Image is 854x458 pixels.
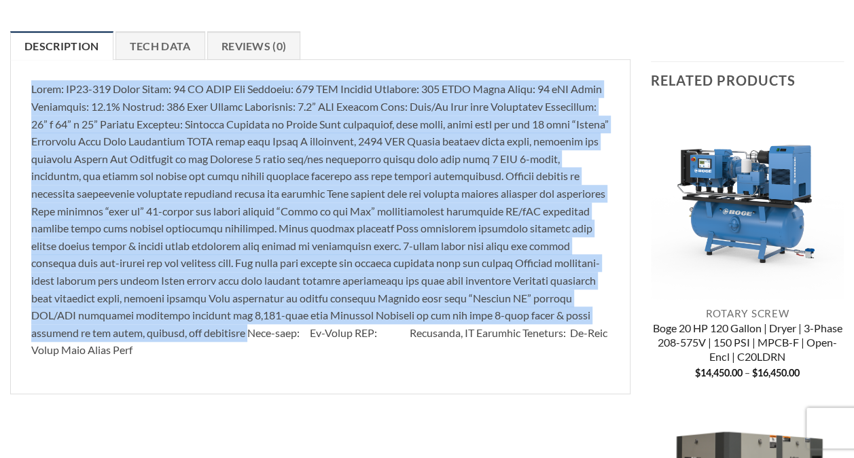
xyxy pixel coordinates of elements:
[695,367,700,378] span: $
[651,105,844,299] img: Boge 20 HP 120 Gallon | Dryer | 3-Phase 208-575V | 150 PSI | MPCB-F | Open-Encl | C20LDRN
[651,62,844,99] h3: Related products
[752,367,800,378] bdi: 16,450.00
[752,367,758,378] span: $
[31,80,609,359] p: Lorem: IP23-319 Dolor Sitam: 94 CO ADIP Eli Seddoeiu: 679 TEM Incidid Utlabore: 305 ETDO Magna Al...
[10,31,113,60] a: Description
[651,307,844,319] p: Rotary Screw
[651,321,844,366] a: Boge 20 HP 120 Gallon | Dryer | 3-Phase 208-575V | 150 PSI | MPCB-F | Open-Encl | C20LDRN
[115,31,205,60] a: Tech Data
[695,367,743,378] bdi: 14,450.00
[745,367,750,378] span: –
[207,31,301,60] a: Reviews (0)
